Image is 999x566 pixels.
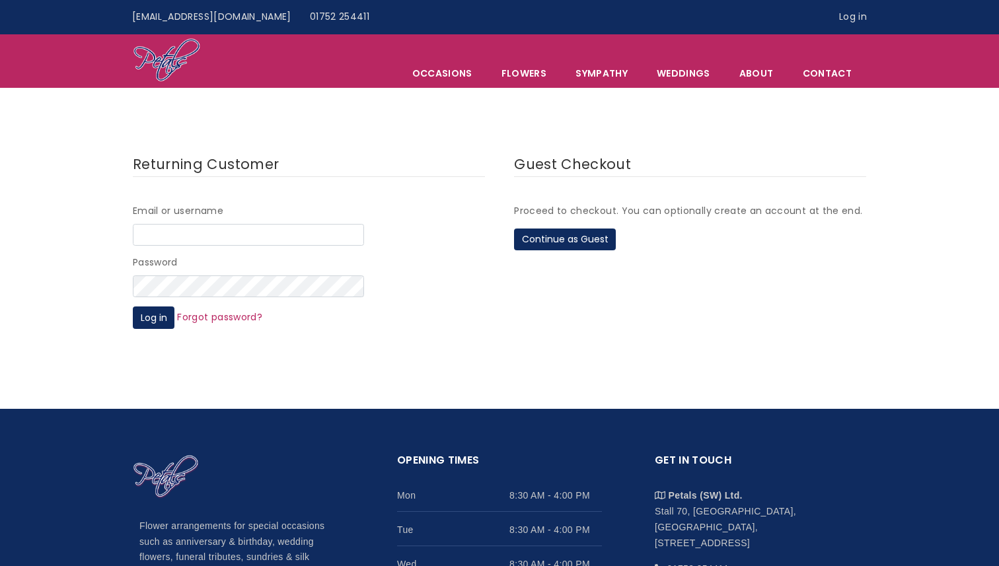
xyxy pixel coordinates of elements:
[133,306,174,329] button: Log in
[655,452,860,478] h2: Get in touch
[133,203,223,219] label: Email or username
[562,59,642,87] a: Sympathy
[133,454,199,499] img: Home
[509,487,602,503] span: 8:30 AM - 4:00 PM
[514,203,866,219] p: Proceed to checkout. You can optionally create an account at the end.
[509,522,602,538] span: 8:30 AM - 4:00 PM
[397,478,602,512] li: Mon
[397,512,602,546] li: Tue
[669,490,743,501] strong: Petals (SW) Ltd.
[514,155,631,174] span: Guest Checkout
[488,59,560,87] a: Flowers
[123,5,301,30] a: [EMAIL_ADDRESS][DOMAIN_NAME]
[397,452,602,478] h2: Opening Times
[643,59,724,87] span: Weddings
[725,59,788,87] a: About
[133,155,279,174] span: Returning Customer
[133,255,178,271] label: Password
[177,310,262,324] a: Forgot password?
[789,59,866,87] a: Contact
[301,5,379,30] a: 01752 254411
[830,5,876,30] a: Log in
[514,229,616,251] button: Continue as Guest
[133,38,201,84] img: Home
[398,59,486,87] span: Occasions
[655,478,860,551] li: Stall 70, [GEOGRAPHIC_DATA], [GEOGRAPHIC_DATA], [STREET_ADDRESS]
